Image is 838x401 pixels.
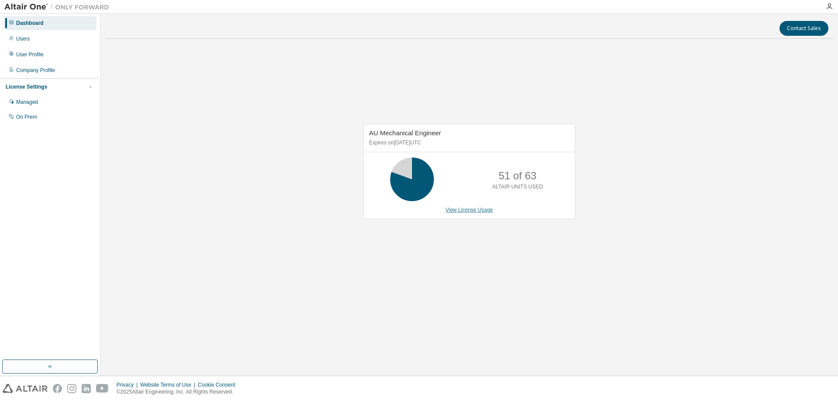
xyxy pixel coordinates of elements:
img: linkedin.svg [82,384,91,393]
p: © 2025 Altair Engineering, Inc. All Rights Reserved. [117,388,240,396]
img: instagram.svg [67,384,76,393]
span: AU Mechanical Engineer [369,129,441,137]
p: Expires on [DATE] UTC [369,139,567,147]
div: Cookie Consent [198,381,240,388]
img: facebook.svg [53,384,62,393]
p: ALTAIR UNITS USED [492,183,543,191]
button: Contact Sales [780,21,828,36]
p: 51 of 63 [498,168,536,183]
a: View License Usage [446,207,493,213]
div: Users [16,35,30,42]
div: License Settings [6,83,47,90]
div: Privacy [117,381,140,388]
div: Managed [16,99,38,106]
div: Website Terms of Use [140,381,198,388]
div: Dashboard [16,20,44,27]
div: User Profile [16,51,44,58]
div: Company Profile [16,67,55,74]
img: Altair One [4,3,113,11]
img: altair_logo.svg [3,384,48,393]
div: On Prem [16,113,37,120]
img: youtube.svg [96,384,109,393]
